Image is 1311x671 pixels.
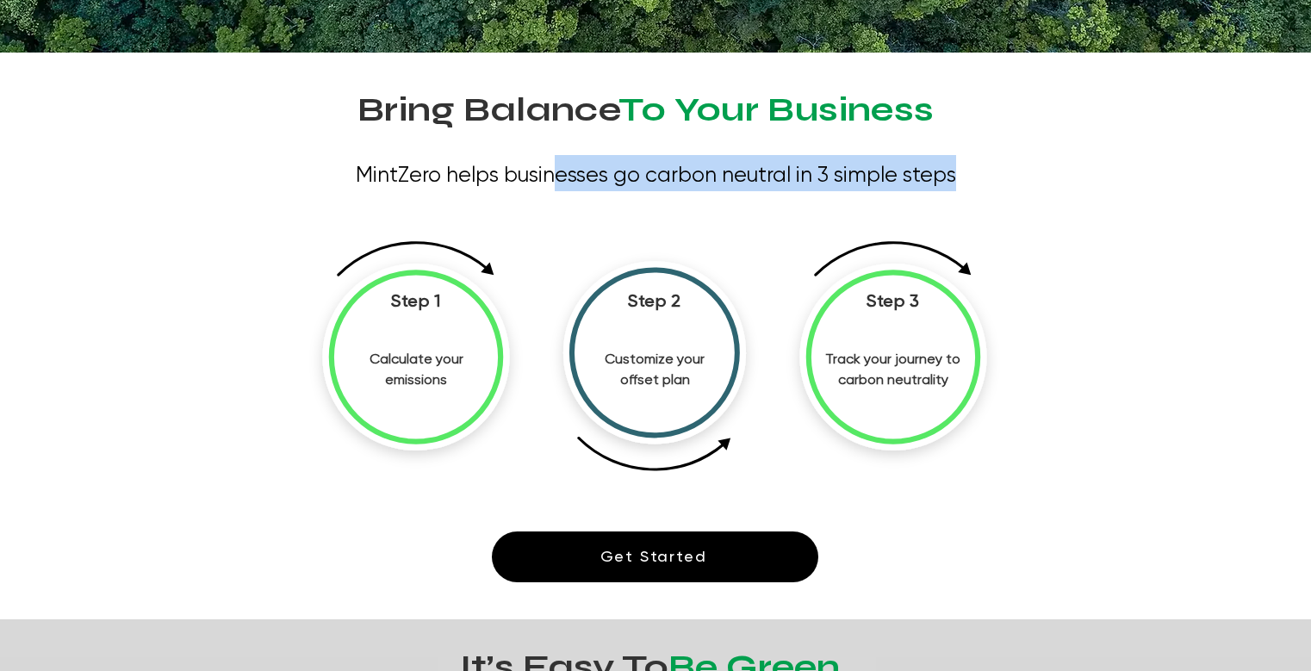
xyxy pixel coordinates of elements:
[391,294,441,311] span: Step 1
[867,294,920,311] span: Step 3
[370,353,463,387] span: Calculate your emissions
[618,89,934,130] span: To Your Business
[825,353,960,387] span: Track your journey to carbon neutrality
[628,294,681,311] span: Step 2
[600,548,707,567] span: Get Started
[356,165,956,187] span: MintZero helps businesses go carbon neutral in 3 simple steps
[357,89,618,130] span: Bring Balance
[992,597,1311,671] iframe: Wix Chat
[605,353,705,387] span: Customize your offset plan
[492,531,818,582] a: Get Started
